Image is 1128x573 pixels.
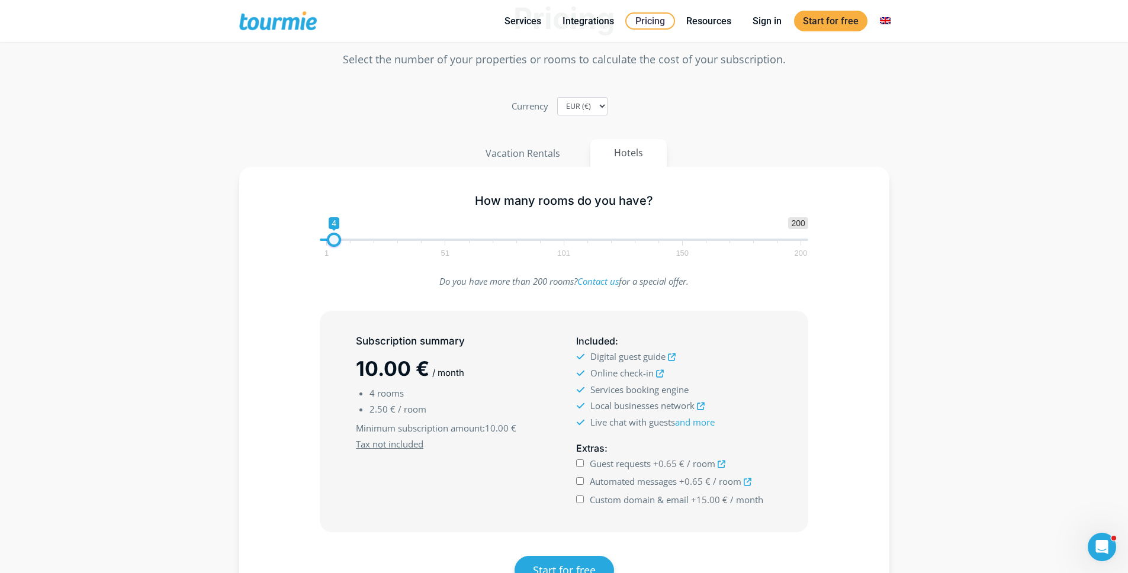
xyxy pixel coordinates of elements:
[356,356,429,381] span: 10.00 €
[730,494,763,506] span: / month
[369,403,396,415] span: 2.50 €
[329,217,339,229] span: 4
[590,458,651,469] span: Guest requests
[356,438,423,450] u: Tax not included
[512,98,548,114] label: Currency
[377,387,404,399] span: rooms
[794,11,867,31] a: Start for free
[461,139,584,168] button: Vacation Rentals
[590,416,715,428] span: Live chat with guests
[677,14,740,28] a: Resources
[674,250,690,256] span: 150
[369,387,375,399] span: 4
[239,51,889,67] p: Select the number of your properties or rooms to calculate the cost of your subscription.
[788,217,808,229] span: 200
[576,334,772,349] h5: :
[1088,533,1116,561] iframe: Intercom live chat
[554,14,623,28] a: Integrations
[744,14,790,28] a: Sign in
[687,458,715,469] span: / room
[590,367,654,379] span: Online check-in
[432,367,464,378] span: / month
[679,475,711,487] span: +0.65 €
[398,403,426,415] span: / room
[356,334,551,349] h5: Subscription summary
[590,400,695,411] span: Local businesses network
[356,420,551,436] span: :
[320,273,808,289] p: Do you have more than 200 rooms? for a special offer.
[576,335,615,347] span: Included
[356,422,483,434] span: Minimum subscription amount
[675,416,715,428] a: and more
[320,194,808,208] h5: How many rooms do you have?
[590,475,677,487] span: Automated messages
[590,494,689,506] span: Custom domain & email
[439,250,451,256] span: 51
[576,442,605,454] span: Extras
[691,494,728,506] span: +15.00 €
[713,475,741,487] span: / room
[793,250,809,256] span: 200
[590,350,666,362] span: Digital guest guide
[485,422,516,434] span: 10.00 €
[323,250,330,256] span: 1
[590,384,689,395] span: Services booking engine
[590,139,667,167] button: Hotels
[576,441,772,456] h5: :
[496,14,550,28] a: Services
[555,250,572,256] span: 101
[625,12,675,30] a: Pricing
[653,458,684,469] span: +0.65 €
[577,275,619,287] a: Contact us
